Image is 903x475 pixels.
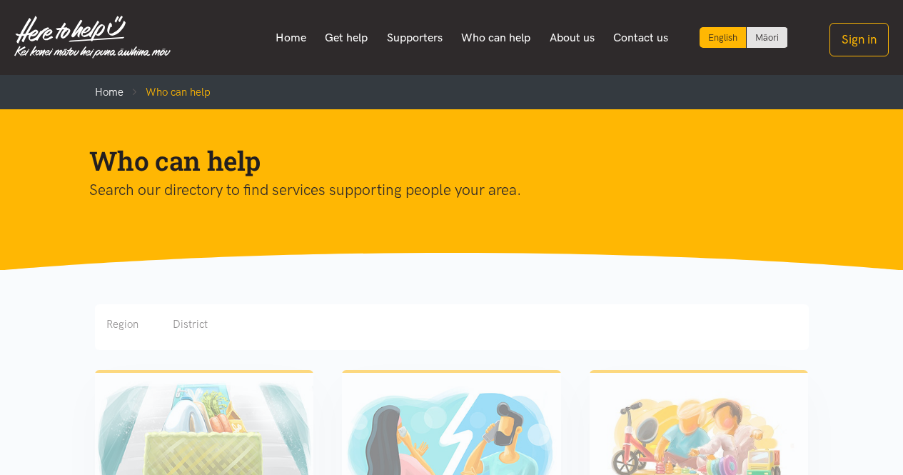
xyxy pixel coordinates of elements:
button: Sign in [829,23,889,56]
img: Home [14,16,171,59]
p: Search our directory to find services supporting people your area. [89,178,792,202]
a: Switch to Te Reo Māori [747,27,787,48]
a: Contact us [604,23,678,53]
a: Who can help [452,23,540,53]
a: Get help [316,23,378,53]
div: District [173,316,208,333]
a: Home [95,86,123,99]
div: Language toggle [700,27,788,48]
a: About us [540,23,605,53]
div: Current language [700,27,747,48]
a: Home [266,23,316,53]
h1: Who can help [89,144,792,178]
div: Region [106,316,138,333]
a: Supporters [377,23,452,53]
li: Who can help [123,84,211,101]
